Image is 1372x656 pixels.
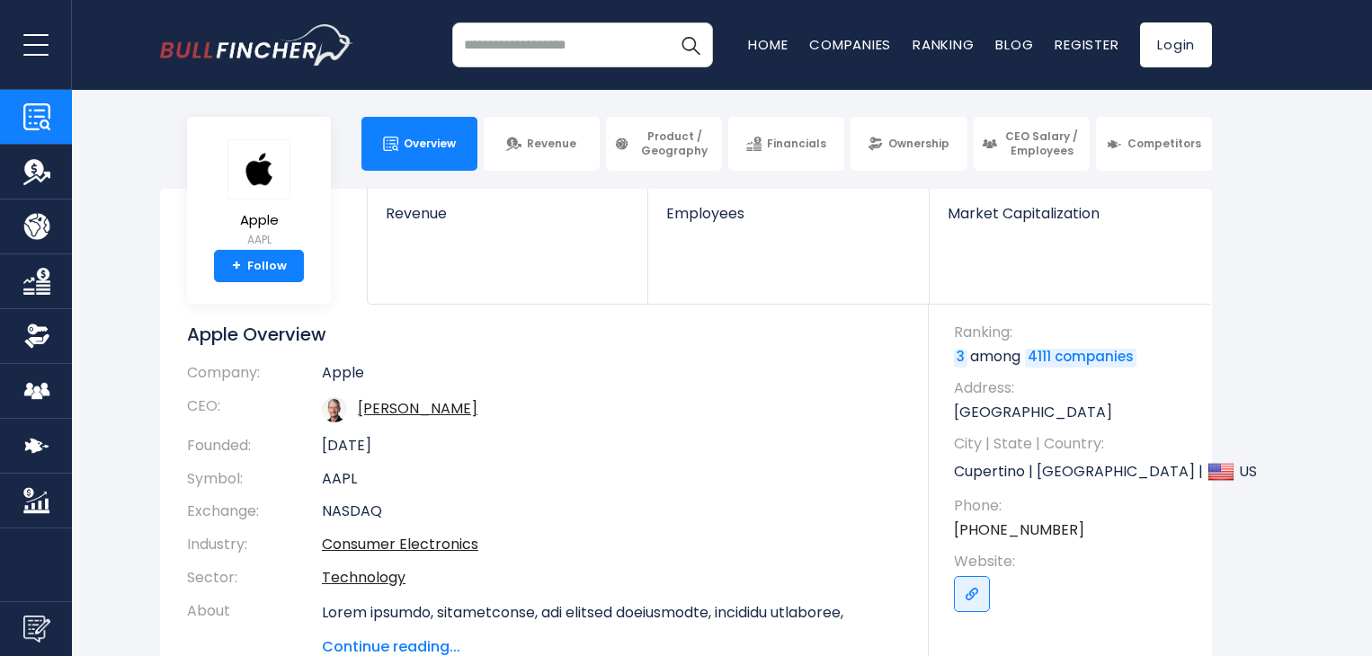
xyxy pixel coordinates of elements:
span: Product / Geography [635,129,714,157]
h1: Apple Overview [187,323,902,346]
img: tim-cook.jpg [322,397,347,422]
span: Overview [404,137,456,151]
span: Market Capitalization [948,205,1192,222]
a: Companies [809,35,891,54]
a: Revenue [368,189,647,253]
span: Phone: [954,496,1194,516]
td: NASDAQ [322,495,902,528]
a: Employees [648,189,928,253]
td: [DATE] [322,430,902,463]
p: Cupertino | [GEOGRAPHIC_DATA] | US [954,458,1194,485]
a: Overview [361,117,477,171]
a: [PHONE_NUMBER] [954,520,1084,540]
span: Website: [954,552,1194,572]
th: Industry: [187,528,322,562]
span: Competitors [1127,137,1201,151]
th: Sector: [187,562,322,595]
a: ceo [358,398,477,419]
th: Founded: [187,430,322,463]
a: Home [748,35,788,54]
a: Ranking [913,35,974,54]
th: Company: [187,364,322,390]
a: Apple AAPL [227,138,291,251]
a: Register [1055,35,1118,54]
p: among [954,347,1194,367]
td: Apple [322,364,902,390]
th: Symbol: [187,463,322,496]
th: CEO: [187,390,322,430]
span: Address: [954,378,1194,398]
p: [GEOGRAPHIC_DATA] [954,403,1194,422]
th: Exchange: [187,495,322,528]
a: Market Capitalization [930,189,1210,253]
span: City | State | Country: [954,434,1194,454]
span: Revenue [527,137,576,151]
small: AAPL [227,232,290,248]
a: Go to homepage [160,24,353,66]
a: 3 [954,349,967,367]
span: Apple [227,213,290,228]
span: CEO Salary / Employees [1002,129,1082,157]
a: Blog [995,35,1033,54]
td: AAPL [322,463,902,496]
img: bullfincher logo [160,24,353,66]
a: Technology [322,567,405,588]
img: Ownership [23,323,50,350]
button: Search [668,22,713,67]
a: Ownership [851,117,967,171]
span: Revenue [386,205,629,222]
span: Employees [666,205,910,222]
a: +Follow [214,250,304,282]
a: Financials [728,117,844,171]
a: Consumer Electronics [322,534,478,554]
a: CEO Salary / Employees [974,117,1090,171]
a: Product / Geography [606,117,722,171]
a: Go to link [954,576,990,612]
a: Revenue [484,117,600,171]
a: Competitors [1096,117,1212,171]
a: Login [1140,22,1212,67]
span: Ranking: [954,323,1194,342]
strong: + [232,258,241,274]
a: 4111 companies [1025,349,1136,367]
span: Financials [767,137,826,151]
span: Ownership [888,137,949,151]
